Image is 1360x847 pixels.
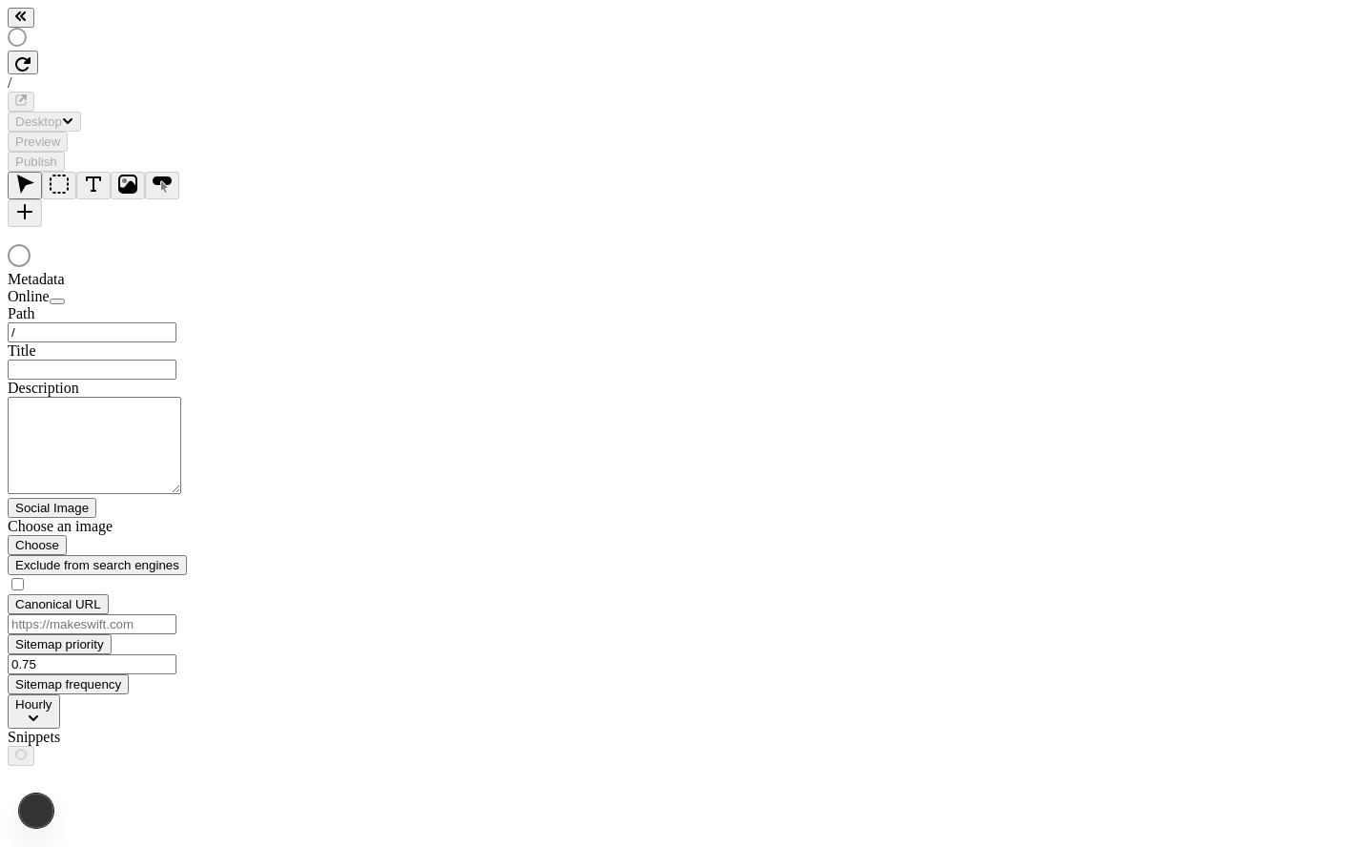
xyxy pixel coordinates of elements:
button: Desktop [8,112,81,132]
button: Preview [8,132,68,152]
span: Desktop [15,114,62,129]
button: Choose [8,535,67,555]
button: Social Image [8,498,96,518]
span: Choose [15,538,59,552]
button: Exclude from search engines [8,555,187,575]
span: Hourly [15,697,52,712]
span: Canonical URL [15,597,101,611]
span: Title [8,342,36,359]
input: https://makeswift.com [8,614,176,634]
span: Preview [15,134,60,149]
button: Text [76,172,111,199]
span: Sitemap frequency [15,677,121,692]
button: Publish [8,152,65,172]
div: / [8,74,1352,92]
span: Sitemap priority [15,637,104,651]
div: Snippets [8,729,237,746]
button: Button [145,172,179,199]
div: Choose an image [8,518,237,535]
button: Box [42,172,76,199]
span: Path [8,305,34,321]
span: Description [8,380,79,396]
span: Publish [15,155,57,169]
button: Image [111,172,145,199]
button: Canonical URL [8,594,109,614]
span: Social Image [15,501,89,515]
span: Online [8,288,50,304]
span: Exclude from search engines [15,558,179,572]
button: Hourly [8,694,60,729]
button: Sitemap priority [8,634,112,654]
button: Sitemap frequency [8,674,129,694]
div: Metadata [8,271,237,288]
